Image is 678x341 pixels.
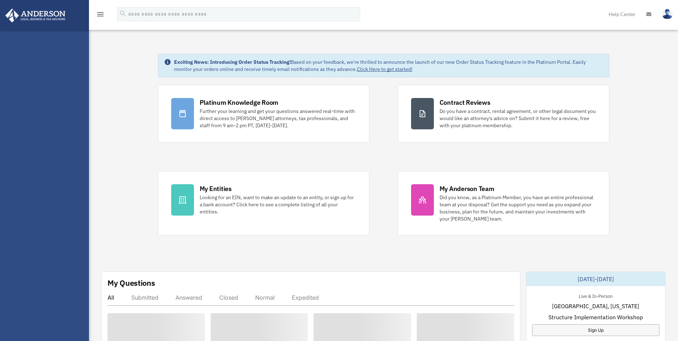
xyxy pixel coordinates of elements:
i: search [119,10,127,17]
a: Platinum Knowledge Room Further your learning and get your questions answered real-time with dire... [158,85,369,143]
a: menu [96,12,105,19]
div: All [107,294,114,301]
div: Platinum Knowledge Room [200,98,279,107]
div: Submitted [131,294,158,301]
div: Normal [255,294,275,301]
div: Closed [219,294,238,301]
div: My Entities [200,184,232,193]
div: Do you have a contract, rental agreement, or other legal document you would like an attorney's ad... [440,108,596,129]
div: Based on your feedback, we're thrilled to announce the launch of our new Order Status Tracking fe... [174,58,603,73]
div: Answered [175,294,202,301]
strong: Exciting News: Introducing Order Status Tracking! [174,59,291,65]
a: My Anderson Team Did you know, as a Platinum Member, you have an entire professional team at your... [398,171,609,236]
a: Contract Reviews Do you have a contract, rental agreement, or other legal document you would like... [398,85,609,143]
img: User Pic [662,9,673,19]
div: Live & In-Person [573,292,618,299]
div: Did you know, as a Platinum Member, you have an entire professional team at your disposal? Get th... [440,194,596,222]
span: Structure Implementation Workshop [548,313,643,321]
img: Anderson Advisors Platinum Portal [3,9,68,22]
a: Sign Up [532,324,659,336]
a: My Entities Looking for an EIN, want to make an update to an entity, or sign up for a bank accoun... [158,171,369,236]
i: menu [96,10,105,19]
div: Expedited [292,294,319,301]
div: Further your learning and get your questions answered real-time with direct access to [PERSON_NAM... [200,108,356,129]
div: My Anderson Team [440,184,494,193]
div: Looking for an EIN, want to make an update to an entity, or sign up for a bank account? Click her... [200,194,356,215]
a: Click Here to get started! [357,66,412,72]
div: Contract Reviews [440,98,490,107]
div: My Questions [107,278,155,288]
div: [DATE]-[DATE] [526,272,665,286]
span: [GEOGRAPHIC_DATA], [US_STATE] [552,302,639,310]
